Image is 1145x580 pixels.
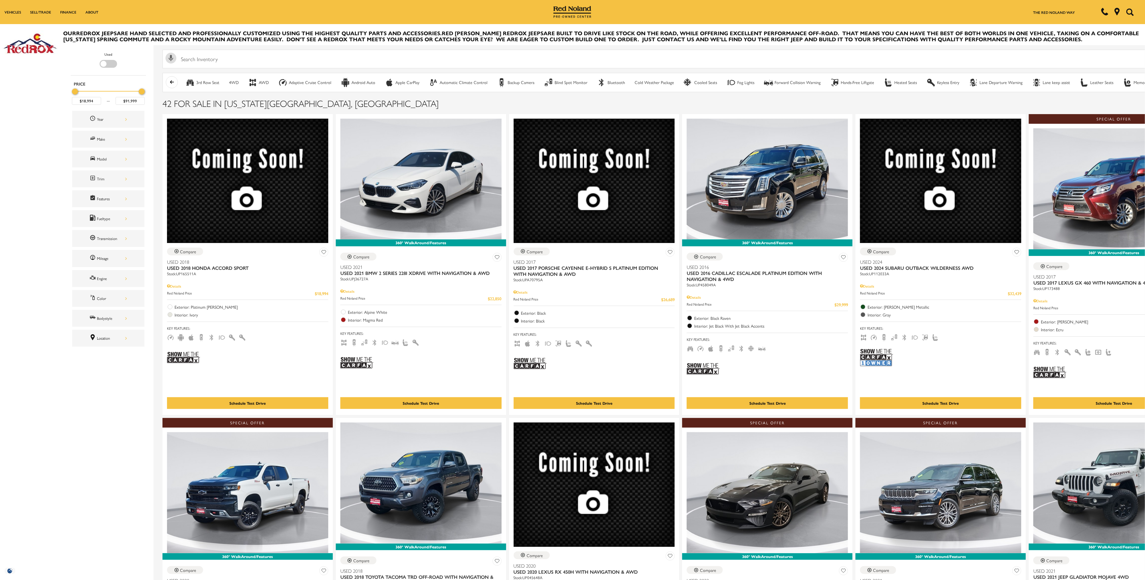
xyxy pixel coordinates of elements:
button: Lane Departure WarningLane Departure Warning [966,76,1026,89]
div: Blind Spot Monitor [555,80,587,85]
span: Hands-Free Liftgate [921,334,929,340]
button: Apple CarPlayApple CarPlay [382,76,423,89]
a: Used 2021Used 2021 BMW 2 Series 228i xDrive With Navigation & AWD [340,264,502,276]
span: Used 2020 [514,563,670,569]
span: Backup Camera [198,334,205,340]
div: Automatic Climate Control [440,80,487,85]
div: Stock : UP458049A [687,282,848,288]
div: Special Offer [162,418,333,428]
span: Red Noland Price [167,290,315,297]
span: Used 2018 [167,259,324,265]
span: Interior Accents [1064,349,1071,354]
span: Interior Accents [412,339,419,345]
div: Compare [700,567,716,573]
div: Price [72,86,145,105]
div: Special Offer [682,418,853,428]
img: 2021 Jeep Grand Cherokee L Summit [860,432,1021,553]
div: TransmissionTransmission [72,230,144,247]
span: AWD [340,339,348,345]
span: Forward Collision Warning [391,339,399,345]
span: Engine [90,275,97,282]
div: Lane keep assist [1043,80,1070,85]
div: Features [97,195,127,202]
a: Used 2018Used 2018 Honda Accord Sport [167,259,328,271]
img: 2024 Subaru Outback Wilderness [860,119,1021,243]
a: Red Noland Price $18,994 [167,290,328,297]
div: Model [97,156,127,162]
div: Color [97,295,127,302]
div: Hands-Free Liftgate [841,80,874,85]
div: Compare [1047,558,1063,563]
div: Cooled Seats [694,80,717,85]
span: Keyless Entry [585,340,593,346]
div: MileageMileage [72,250,144,267]
input: Maximum [116,97,145,105]
span: Blind Spot Monitor [361,339,368,345]
button: Backup CameraBackup Camera [494,76,538,89]
div: 360° WalkAround/Features [162,553,333,560]
button: Save Vehicle [493,253,502,264]
span: Fog Lights [544,340,552,346]
button: 4WD [226,76,242,89]
strong: RedRox Jeeps [76,29,117,37]
div: Compare [873,249,890,254]
span: Adaptive Cruise Control [167,334,174,340]
span: $26,689 [661,296,675,303]
div: Year [97,116,127,123]
button: Lane keep assistLane keep assist [1029,76,1073,89]
span: Fueltype [90,215,97,223]
a: Used 2016Used 2016 Cadillac Escalade Platinum Edition With Navigation & 4WD [687,264,848,282]
span: Keyless Entry [1074,349,1082,354]
span: Power Seats [1105,349,1112,354]
button: Hands-Free LiftgateHands-Free Liftgate [827,76,877,89]
div: 4WD [229,80,239,85]
span: Used 2021 BMW 2 Series 228i xDrive With Navigation & AWD [340,270,497,276]
button: Compare Vehicle [514,248,550,255]
button: Fog LightsFog Lights [723,76,758,89]
span: Backup Camera [717,345,725,351]
div: Apple CarPlay [395,80,419,85]
div: AWD [248,78,257,87]
div: Lane keep assist [1032,78,1041,87]
button: AWDAWD [245,76,272,89]
span: Fog Lights [911,334,918,340]
span: Used 2024 [860,259,1017,265]
span: Used 2020 Lexus RX 450h With Navigation & AWD [514,569,670,575]
div: Stock : UPJ36727A [340,276,502,282]
span: Heated Seats [932,334,939,340]
img: Red Noland Pre-Owned [553,6,591,18]
div: YearYear [72,111,144,128]
div: Bluetooth [597,78,606,87]
input: Minimum [72,97,101,105]
div: Compare [527,249,543,254]
div: EngineEngine [72,270,144,287]
img: 2016 Cadillac Escalade Platinum Edition [687,119,848,240]
span: Red Noland Price [340,295,488,302]
span: Location [90,334,97,342]
div: BodystyleBodystyle [72,310,144,327]
div: Compare [700,254,716,259]
div: TrimTrim [72,170,144,187]
span: Used 2016 [687,264,843,270]
button: Keyless EntryKeyless Entry [923,76,963,89]
div: Cold Weather Package [635,80,674,85]
div: Adaptive Cruise Control [278,78,287,87]
span: $22,850 [488,295,502,302]
div: Compare [873,567,890,573]
img: Show Me the CARFAX Badge [167,347,200,369]
button: Save Vehicle [1012,566,1021,577]
div: Apple CarPlay [385,78,394,87]
span: Android Auto [177,334,184,340]
span: Interior Accents [228,334,236,340]
a: Red Noland Price $32,439 [860,290,1021,297]
div: Bodystyle [97,315,127,322]
div: 3rd Row Seat [186,78,195,87]
span: Fog Lights [381,339,388,345]
div: Lane Departure Warning [979,80,1023,85]
div: Android Auto [351,80,375,85]
a: Used 2024Used 2024 Subaru Outback Wilderness AWD [860,259,1021,271]
span: Used 2018 Honda Accord Sport [167,265,324,271]
span: Model [90,155,97,163]
span: Exterior: [PERSON_NAME] Metallic [868,304,1021,310]
div: 3rd Row Seat [196,80,219,85]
